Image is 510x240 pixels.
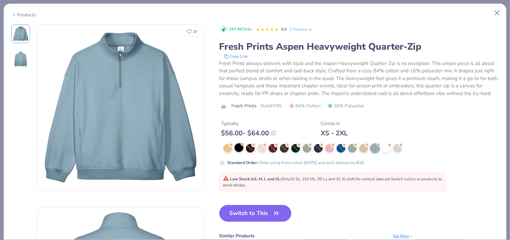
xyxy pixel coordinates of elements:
div: $ 56.00 - $ 64.00 [221,129,276,137]
span: 5.0 [281,27,287,32]
img: Back [13,51,29,67]
div: Fresh Prints Aspen Heavyweight Quarter-Zip [219,40,499,53]
img: brand logo [219,104,228,109]
div: Products [11,11,36,18]
a: 2 Reviews [290,26,313,32]
span: 163.4K Clicks [229,27,252,32]
span: 84% Cotton [289,102,321,109]
span: 13 [193,30,197,33]
div: See More [393,233,413,239]
span: 16% Polyester [328,102,365,109]
span: Style FP95 [260,102,282,109]
div: Similar Products [219,232,255,239]
span: Only 16 Ss, 102 Ms, 95 Ls and 31 XLs left. Switch colors or products to avoid delays. [223,176,442,188]
span: No restock date yet. [356,176,391,182]
button: copy to clipboard [222,53,250,60]
div: Order using these colors [DATE] and we’ll delivery by 8/26. [228,160,365,166]
span: Fresh Prints [232,102,257,109]
div: Fresh Prints always delivers with style and the Aspen Heavyweight Quarter-Zip is no exception. Th... [219,60,499,97]
img: Front [13,26,29,42]
div: Comes In [321,120,348,127]
img: Front [37,25,203,191]
strong: Standard Order : [228,160,258,165]
button: Switch to This [219,205,292,222]
button: Like [184,27,200,36]
strong: Low Stock in S, M, L and XL : [230,176,282,182]
div: XS - 2XL [321,129,348,137]
div: 5.0 Stars [256,24,279,35]
button: Close [491,7,504,19]
div: Typically [221,120,276,127]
